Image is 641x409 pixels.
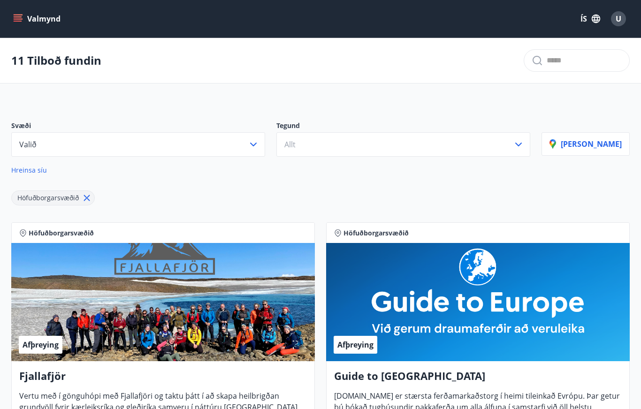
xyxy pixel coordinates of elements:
div: Höfuðborgarsvæðið [11,190,95,205]
span: U [616,14,621,24]
button: menu [11,10,64,27]
span: Hreinsa síu [11,166,47,174]
span: Höfuðborgarsvæðið [343,228,409,238]
span: Afþreying [23,340,59,350]
button: Allt [276,132,530,157]
h4: Guide to [GEOGRAPHIC_DATA] [334,369,622,390]
h4: Fjallafjör [19,369,307,390]
p: Svæði [11,121,265,132]
p: [PERSON_NAME] [549,139,622,149]
button: Valið [11,132,265,157]
button: ÍS [575,10,605,27]
p: Tegund [276,121,530,132]
span: Allt [284,139,296,150]
span: Afþreying [337,340,374,350]
p: 11 Tilboð fundin [11,53,101,68]
span: Valið [19,139,37,150]
button: [PERSON_NAME] [542,132,630,156]
span: Höfuðborgarsvæðið [17,193,79,202]
span: Höfuðborgarsvæðið [29,228,94,238]
button: U [607,8,630,30]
